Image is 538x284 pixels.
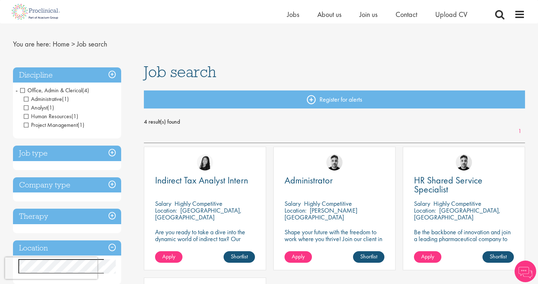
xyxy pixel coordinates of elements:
a: About us [317,10,341,19]
a: Jobs [287,10,299,19]
span: (1) [78,121,84,129]
span: > [71,39,75,49]
span: Salary [285,199,301,208]
h3: Therapy [13,209,121,224]
a: Apply [285,251,312,263]
a: Upload CV [435,10,467,19]
a: Register for alerts [144,90,525,108]
span: Project Management [24,121,84,129]
span: Location: [155,206,177,214]
span: (4) [82,86,89,94]
iframe: reCAPTCHA [5,257,97,279]
h3: Company type [13,177,121,193]
span: Apply [292,253,305,260]
p: [GEOGRAPHIC_DATA], [GEOGRAPHIC_DATA] [155,206,242,221]
p: Be the backbone of innovation and join a leading pharmaceutical company to help keep life-changin... [414,228,514,256]
p: [PERSON_NAME][GEOGRAPHIC_DATA][PERSON_NAME], [GEOGRAPHIC_DATA] [285,206,357,235]
a: Apply [155,251,182,263]
span: Human Resources [24,112,71,120]
p: Are you ready to take a dive into the dynamic world of indirect tax? Our client is recruiting for... [155,228,255,263]
span: Indirect Tax Analyst Intern [155,174,248,186]
p: Shape your future with the freedom to work where you thrive! Join our client in a hybrid role tha... [285,228,384,249]
span: (1) [47,104,54,111]
span: Human Resources [24,112,78,120]
p: Highly Competitive [304,199,352,208]
span: HR Shared Service Specialist [414,174,482,195]
img: Dean Fisher [326,154,343,170]
span: Apply [162,253,175,260]
img: Dean Fisher [456,154,472,170]
p: Highly Competitive [175,199,222,208]
span: Apply [421,253,434,260]
h3: Discipline [13,67,121,83]
a: Administrator [285,176,384,185]
a: Indirect Tax Analyst Intern [155,176,255,185]
span: Analyst [24,104,47,111]
span: Job search [77,39,107,49]
a: Join us [360,10,378,19]
h3: Location [13,240,121,256]
span: Administrative [24,95,62,103]
span: Location: [285,206,307,214]
p: [GEOGRAPHIC_DATA], [GEOGRAPHIC_DATA] [414,206,500,221]
span: Administrative [24,95,69,103]
span: (1) [71,112,78,120]
img: Numhom Sudsok [197,154,213,170]
span: (1) [62,95,69,103]
span: Job search [144,62,216,81]
a: Shortlist [482,251,514,263]
span: Office, Admin & Clerical [20,86,89,94]
p: Highly Competitive [433,199,481,208]
span: 4 result(s) found [144,116,525,127]
span: Location: [414,206,436,214]
span: - [16,85,18,96]
a: Contact [396,10,417,19]
span: Salary [414,199,430,208]
a: Shortlist [353,251,384,263]
span: Office, Admin & Clerical [20,86,82,94]
span: Analyst [24,104,54,111]
h3: Job type [13,146,121,161]
a: HR Shared Service Specialist [414,176,514,194]
span: You are here: [13,39,51,49]
img: Chatbot [515,261,536,282]
a: breadcrumb link [53,39,70,49]
a: Shortlist [224,251,255,263]
span: Salary [155,199,171,208]
a: 1 [515,127,525,136]
a: Apply [414,251,441,263]
span: Project Management [24,121,78,129]
span: Administrator [285,174,333,186]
